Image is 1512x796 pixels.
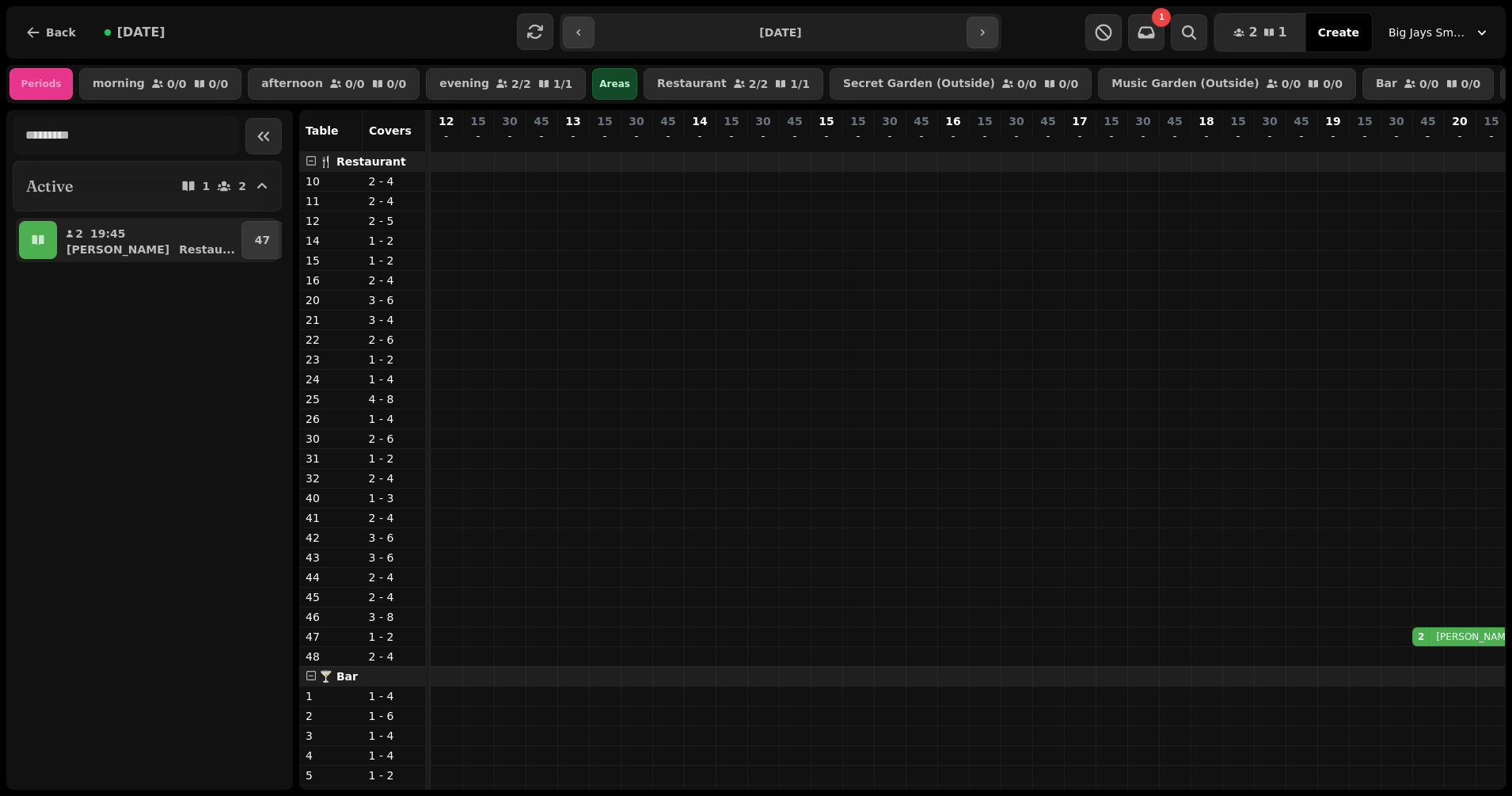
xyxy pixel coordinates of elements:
p: 0 / 0 [1461,78,1481,90]
p: 2 / 2 [511,78,531,90]
p: 1 / 1 [790,78,810,90]
p: 19:45 [90,226,126,242]
p: 0 / 0 [1323,78,1343,90]
p: 0 [1010,132,1023,148]
p: 30 [1389,113,1404,129]
p: 0 [1232,132,1244,148]
p: 45 [914,113,929,129]
p: 2 - 4 [369,589,420,605]
span: Covers [369,124,412,137]
p: 16 [306,272,356,288]
p: 45 [1420,113,1435,129]
span: Create [1318,27,1359,38]
button: afternoon0/00/0 [248,68,420,100]
p: 0 [630,132,643,148]
p: 40 [306,490,356,506]
button: [DATE] [92,13,178,51]
p: 1 - 2 [369,253,420,269]
p: 1 - 2 [369,233,420,249]
p: 1 - 4 [369,688,420,704]
p: 43 [306,550,356,566]
p: 30 [1262,113,1277,129]
p: 20 [1452,113,1467,129]
p: 15 [306,253,356,269]
p: 48 [306,649,356,665]
p: 4 [306,748,356,764]
p: 2 - 4 [369,193,420,209]
button: 219:45[PERSON_NAME]Restau... [60,221,238,259]
p: 15 [597,113,612,129]
p: 15 [1104,113,1119,129]
p: 30 [1135,113,1150,129]
p: 1 [203,181,211,192]
p: 0 [1327,132,1339,148]
p: 1 - 4 [369,728,420,744]
button: Restaurant2/21/1 [644,68,823,100]
p: 23 [306,352,356,368]
p: 0 [535,132,548,148]
button: Secret Garden (Outside)0/00/0 [830,68,1092,100]
p: 1 - 2 [369,629,420,645]
p: 12 [439,113,454,129]
p: 15 [850,113,865,129]
p: 2 - 4 [369,569,420,585]
p: 2 / 2 [749,78,769,90]
p: 15 [819,113,834,129]
p: 1 - 2 [369,451,420,467]
p: 0 / 0 [345,78,365,90]
p: 1 [306,688,356,704]
p: 3 - 6 [369,550,420,566]
p: 45 [1294,113,1309,129]
p: 2 [238,181,246,192]
button: morning0/00/0 [79,68,241,100]
p: 1 - 4 [369,411,420,427]
p: 3 - 6 [369,530,420,546]
p: 0 / 0 [1419,78,1439,90]
p: 0 [1390,132,1403,148]
p: 45 [787,113,802,129]
p: 0 [503,132,516,148]
h2: Active [26,175,74,197]
button: Back [13,13,89,51]
p: 1 - 2 [369,767,420,783]
p: 0 [1073,132,1086,148]
p: 0 / 0 [167,78,187,90]
p: 0 / 0 [387,78,407,90]
div: 2 [1418,630,1424,643]
p: 32 [306,470,356,486]
p: 0 [598,132,611,148]
p: 47 [255,232,270,248]
p: 0 [1168,132,1181,148]
button: Create [1305,13,1372,51]
p: Bar [1376,78,1397,90]
p: 0 [883,132,896,148]
button: 47 [241,221,283,259]
p: 1 - 6 [369,708,420,724]
p: 45 [534,113,549,129]
p: 44 [306,569,356,585]
p: Restau ... [179,242,235,257]
p: 0 [978,132,991,148]
p: 0 [472,132,484,148]
button: 21 [1214,13,1305,51]
p: 0 [852,132,864,148]
p: 24 [306,371,356,387]
p: 12 [306,213,356,229]
button: Big Jays Smokehouse [1379,18,1499,47]
p: 0 [1263,132,1276,148]
div: Periods [9,68,73,100]
p: 0 [1200,132,1213,148]
span: Table [306,124,339,137]
p: 0 [1453,132,1466,148]
button: Music Garden (Outside)0/00/0 [1098,68,1356,100]
p: evening [439,78,489,90]
p: 3 - 8 [369,609,420,625]
p: 15 [470,113,485,129]
p: 2 - 5 [369,213,420,229]
p: 17 [1072,113,1087,129]
p: 2 - 4 [369,173,420,189]
p: 20 [306,292,356,308]
p: 30 [306,431,356,447]
p: Secret Garden (Outside) [843,78,995,90]
p: 1 - 3 [369,490,420,506]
